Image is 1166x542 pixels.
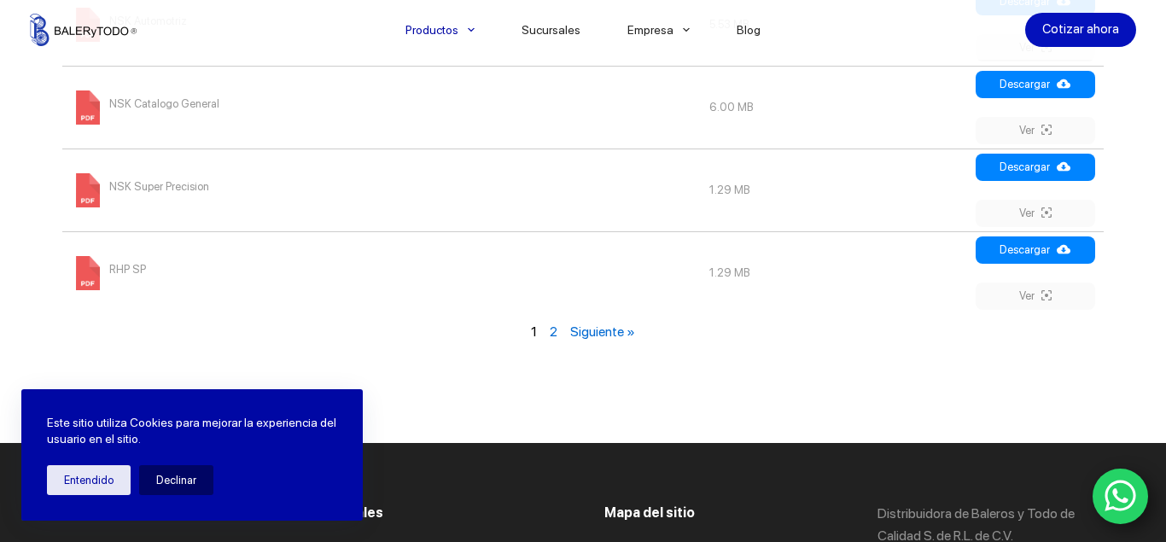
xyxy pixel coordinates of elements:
[47,415,337,448] p: Este sitio utiliza Cookies para mejorar la experiencia del usuario en el sitio.
[976,71,1095,98] a: Descargar
[570,323,635,340] a: Siguiente »
[71,183,209,195] a: NSK Super Precision
[71,265,146,278] a: RHP SP
[701,149,971,231] td: 1.29 MB
[109,173,209,201] span: NSK Super Precision
[139,465,213,495] button: Declinar
[30,14,137,46] img: Balerytodo
[701,66,971,149] td: 6.00 MB
[550,323,557,340] a: 2
[976,117,1095,144] a: Ver
[531,323,537,340] span: 1
[976,283,1095,310] a: Ver
[604,503,835,523] h3: Mapa del sitio
[1093,469,1149,525] a: WhatsApp
[109,256,146,283] span: RHP SP
[976,200,1095,227] a: Ver
[976,154,1095,181] a: Descargar
[71,100,219,113] a: NSK Catalogo General
[701,231,971,314] td: 1.29 MB
[976,236,1095,264] a: Descargar
[109,90,219,118] span: NSK Catalogo General
[1025,13,1136,47] a: Cotizar ahora
[47,465,131,495] button: Entendido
